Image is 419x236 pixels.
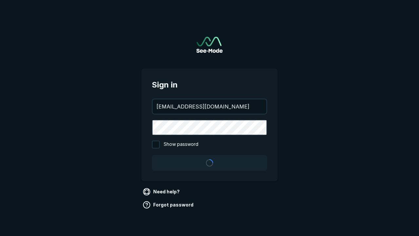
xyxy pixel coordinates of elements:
span: Show password [164,141,198,148]
input: your@email.com [153,99,266,114]
img: See-Mode Logo [196,37,223,53]
a: Need help? [141,187,182,197]
span: Sign in [152,79,267,91]
a: Forgot password [141,200,196,210]
a: Go to sign in [196,37,223,53]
